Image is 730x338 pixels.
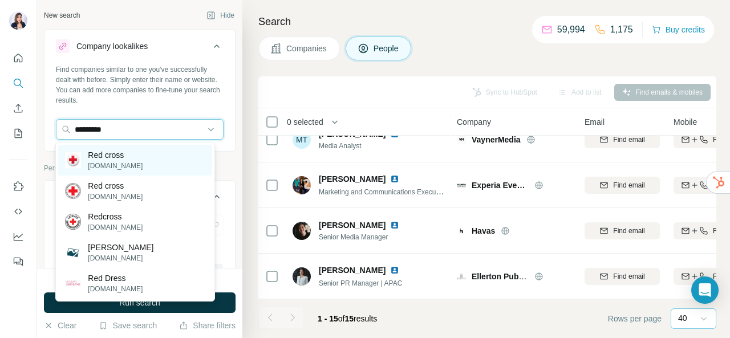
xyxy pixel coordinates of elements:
[472,180,529,191] span: Experia Events Pte
[65,152,81,168] img: Red cross
[585,222,660,239] button: Find email
[613,135,644,145] span: Find email
[88,192,143,202] p: [DOMAIN_NAME]
[293,222,311,240] img: Avatar
[9,123,27,144] button: My lists
[457,272,466,281] img: Logo of Ellerton Public Relations
[319,141,413,151] span: Media Analyst
[610,23,633,36] p: 1,175
[286,43,328,54] span: Companies
[179,320,236,331] button: Share filters
[88,149,143,161] p: Red cross
[472,134,521,145] span: VaynerMedia
[119,297,160,308] span: Run search
[65,214,81,230] img: Redcross
[44,10,80,21] div: New search
[319,232,413,242] span: Senior Media Manager
[613,180,644,190] span: Find email
[76,40,148,52] div: Company lookalikes
[457,116,491,128] span: Company
[88,222,143,233] p: [DOMAIN_NAME]
[319,264,386,276] span: [PERSON_NAME]
[56,64,224,105] div: Find companies similar to one you've successfully dealt with before. Simply enter their name or w...
[9,201,27,222] button: Use Surfe API
[557,23,585,36] p: 59,994
[457,135,466,144] img: Logo of VaynerMedia
[198,7,242,24] button: Hide
[287,116,323,128] span: 0 selected
[88,272,143,284] p: Red Dress
[65,245,81,260] img: Rod Cross
[88,284,143,294] p: [DOMAIN_NAME]
[390,221,399,230] img: LinkedIn logo
[390,266,399,275] img: LinkedIn logo
[319,173,386,185] span: [PERSON_NAME]
[9,48,27,68] button: Quick start
[585,131,660,148] button: Find email
[457,181,466,190] img: Logo of Experia Events Pte
[608,313,662,324] span: Rows per page
[88,161,143,171] p: [DOMAIN_NAME]
[374,43,400,54] span: People
[318,314,377,323] span: results
[319,187,447,196] span: Marketing and Communications Executive
[65,183,81,199] img: Red cross
[9,73,27,93] button: Search
[9,226,27,247] button: Dashboard
[678,312,687,324] p: 40
[88,253,153,263] p: [DOMAIN_NAME]
[613,271,644,282] span: Find email
[319,279,402,287] span: Senior PR Manager | APAC
[44,292,236,313] button: Run search
[457,226,466,235] img: Logo of Havas
[338,314,345,323] span: of
[44,183,235,215] button: Job title3
[472,225,495,237] span: Havas
[585,177,660,194] button: Find email
[293,176,311,194] img: Avatar
[65,275,81,291] img: Red Dress
[99,320,157,331] button: Save search
[9,251,27,272] button: Feedback
[472,272,566,281] span: Ellerton Public Relations
[44,320,76,331] button: Clear
[9,176,27,197] button: Use Surfe on LinkedIn
[88,211,143,222] p: Redcross
[585,268,660,285] button: Find email
[293,267,311,286] img: Avatar
[345,314,354,323] span: 15
[319,219,386,231] span: [PERSON_NAME]
[318,314,338,323] span: 1 - 15
[44,32,235,64] button: Company lookalikes
[258,14,716,30] h4: Search
[9,11,27,30] img: Avatar
[613,226,644,236] span: Find email
[293,131,311,149] div: MT
[652,22,705,38] button: Buy credits
[585,116,605,128] span: Email
[9,98,27,119] button: Enrich CSV
[44,163,236,173] p: Personal information
[88,180,143,192] p: Red cross
[390,174,399,184] img: LinkedIn logo
[691,276,719,304] div: Open Intercom Messenger
[674,116,697,128] span: Mobile
[88,242,153,253] p: [PERSON_NAME]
